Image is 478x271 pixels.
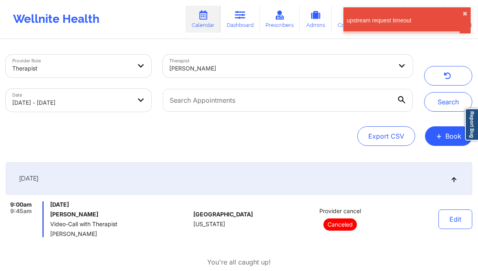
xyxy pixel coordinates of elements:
button: Search [424,92,473,112]
a: Report Bug [465,108,478,141]
a: Coaches [332,6,365,33]
h6: [PERSON_NAME] [50,211,190,218]
button: Edit [438,209,472,229]
div: Therapist [12,59,131,77]
a: Medications [403,6,445,33]
div: [PERSON_NAME] [169,59,392,77]
button: +Book [425,126,472,146]
span: Video-Call with Therapist [50,221,190,227]
span: 9:00am [10,201,32,208]
span: + [436,134,442,138]
div: [DATE] - [DATE] [12,94,131,112]
span: [DATE] [50,201,190,208]
input: Search Appointments [163,89,413,112]
p: Canceled [323,218,357,231]
span: [DATE] [19,174,38,183]
p: You're all caught up! [207,258,271,267]
a: Admins [300,6,332,33]
a: Calendar [186,6,221,33]
span: [US_STATE] [193,221,225,227]
a: Therapists [365,6,403,33]
span: Provider cancel [319,208,361,214]
span: [PERSON_NAME] [50,231,190,237]
a: Account [445,6,478,33]
a: Prescribers [260,6,300,33]
span: 9:45am [10,208,32,214]
button: Export CSV [357,126,415,146]
a: Dashboard [221,6,260,33]
span: [GEOGRAPHIC_DATA] [193,211,253,218]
